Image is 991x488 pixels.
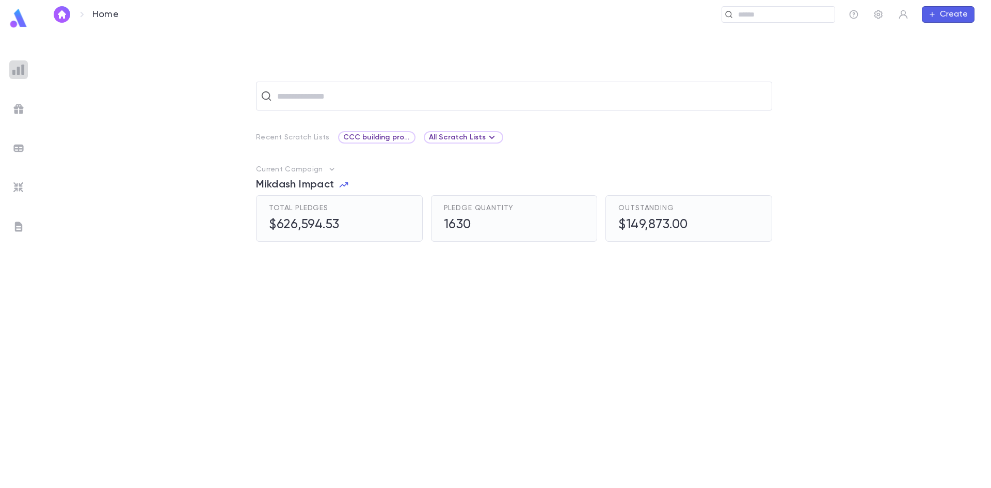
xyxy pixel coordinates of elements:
img: logo [8,8,29,28]
h5: 1630 [444,217,471,233]
img: reports_grey.c525e4749d1bce6a11f5fe2a8de1b229.svg [12,64,25,76]
img: imports_grey.530a8a0e642e233f2baf0ef88e8c9fcb.svg [12,181,25,194]
p: Current Campaign [256,165,323,174]
div: All Scratch Lists [424,131,504,144]
span: Total Pledges [269,204,328,212]
img: campaigns_grey.99e729a5f7ee94e3726e6486bddda8f1.svg [12,103,25,115]
img: letters_grey.7941b92b52307dd3b8a917253454ce1c.svg [12,221,25,233]
h5: $626,594.53 [269,217,340,233]
img: home_white.a664292cf8c1dea59945f0da9f25487c.svg [56,10,68,19]
span: CCC building prospects [339,133,414,141]
img: batches_grey.339ca447c9d9533ef1741baa751efc33.svg [12,142,25,154]
div: CCC building prospects [338,131,415,144]
p: Home [92,9,119,20]
h5: $149,873.00 [618,217,688,233]
div: All Scratch Lists [429,131,499,144]
span: Mikdash Impact [256,179,334,191]
span: Outstanding [618,204,674,212]
span: Pledge Quantity [444,204,514,212]
button: Create [922,6,974,23]
p: Recent Scratch Lists [256,133,330,141]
